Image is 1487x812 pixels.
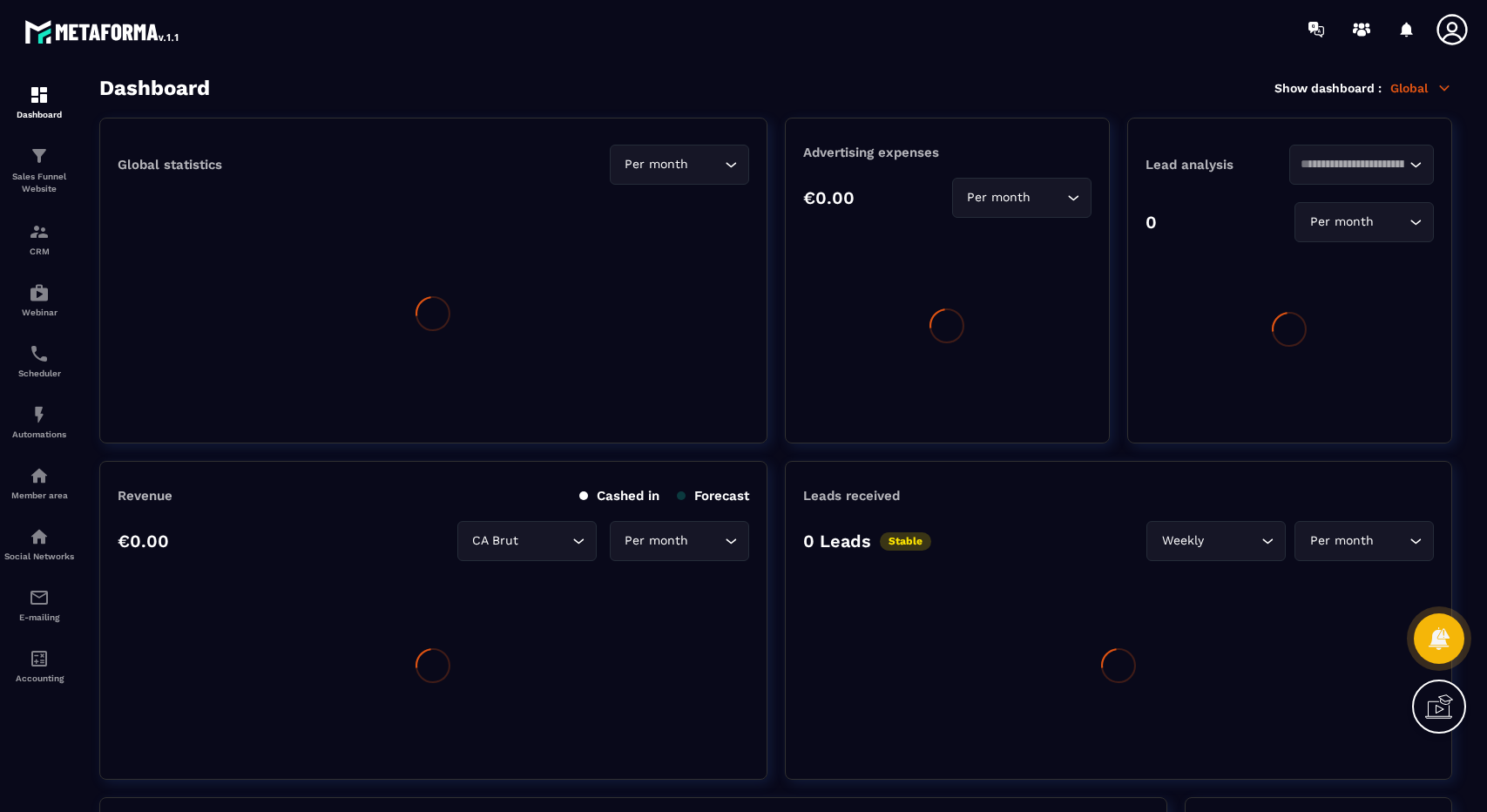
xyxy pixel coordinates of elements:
input: Search for option [1035,188,1063,207]
a: formationformationCRM [4,208,74,269]
img: formation [29,85,50,105]
p: Leads received [803,488,900,504]
img: automations [29,282,50,303]
a: automationsautomationsWebinar [4,269,74,330]
a: social-networksocial-networkSocial Networks [4,513,74,574]
p: Member area [4,491,74,500]
img: formation [29,221,50,242]
input: Search for option [1377,213,1405,232]
p: E-mailing [4,612,74,622]
div: Search for option [610,521,749,561]
p: CRM [4,247,74,256]
img: accountant [29,648,50,669]
span: Per month [1306,213,1377,232]
a: automationsautomationsMember area [4,452,74,513]
img: automations [29,465,50,486]
div: Search for option [952,178,1092,218]
p: Webinar [4,308,74,317]
a: emailemailE-mailing [4,574,74,635]
span: Per month [621,531,693,551]
input: Search for option [693,531,720,551]
a: formationformationSales Funnel Website [4,132,74,208]
p: Dashboard [4,110,74,119]
div: Search for option [1289,145,1434,185]
p: Show dashboard : [1274,81,1382,95]
div: Search for option [457,521,597,561]
span: Per month [963,188,1035,207]
p: €0.00 [803,187,855,208]
input: Search for option [693,155,720,174]
input: Search for option [523,531,568,551]
img: email [29,587,50,608]
p: Revenue [118,488,172,504]
p: Automations [4,430,74,439]
div: Search for option [1294,521,1434,561]
img: formation [29,145,50,166]
span: CA Brut [469,531,523,551]
p: Social Networks [4,551,74,561]
img: logo [24,16,181,47]
span: Per month [1306,531,1377,551]
img: automations [29,404,50,425]
p: Advertising expenses [803,145,1092,160]
a: formationformationDashboard [4,71,74,132]
p: Global [1390,80,1452,96]
input: Search for option [1207,531,1257,551]
p: Accounting [4,673,74,683]
p: €0.00 [118,531,169,551]
img: scheduler [29,343,50,364]
a: schedulerschedulerScheduler [4,330,74,391]
a: accountantaccountantAccounting [4,635,74,696]
input: Search for option [1377,531,1405,551]
span: Per month [621,155,693,174]
p: Scheduler [4,369,74,378]
input: Search for option [1301,155,1405,174]
img: social-network [29,526,50,547]
p: Cashed in [579,488,659,504]
p: Sales Funnel Website [4,171,74,195]
p: 0 [1146,212,1157,233]
div: Search for option [1294,202,1434,242]
p: Lead analysis [1146,157,1290,173]
span: Weekly [1158,531,1207,551]
p: Forecast [677,488,749,504]
p: 0 Leads [803,531,871,551]
h3: Dashboard [99,76,210,100]
p: Stable [880,532,931,551]
p: Global statistics [118,157,222,173]
a: automationsautomationsAutomations [4,391,74,452]
div: Search for option [1146,521,1286,561]
div: Search for option [610,145,749,185]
